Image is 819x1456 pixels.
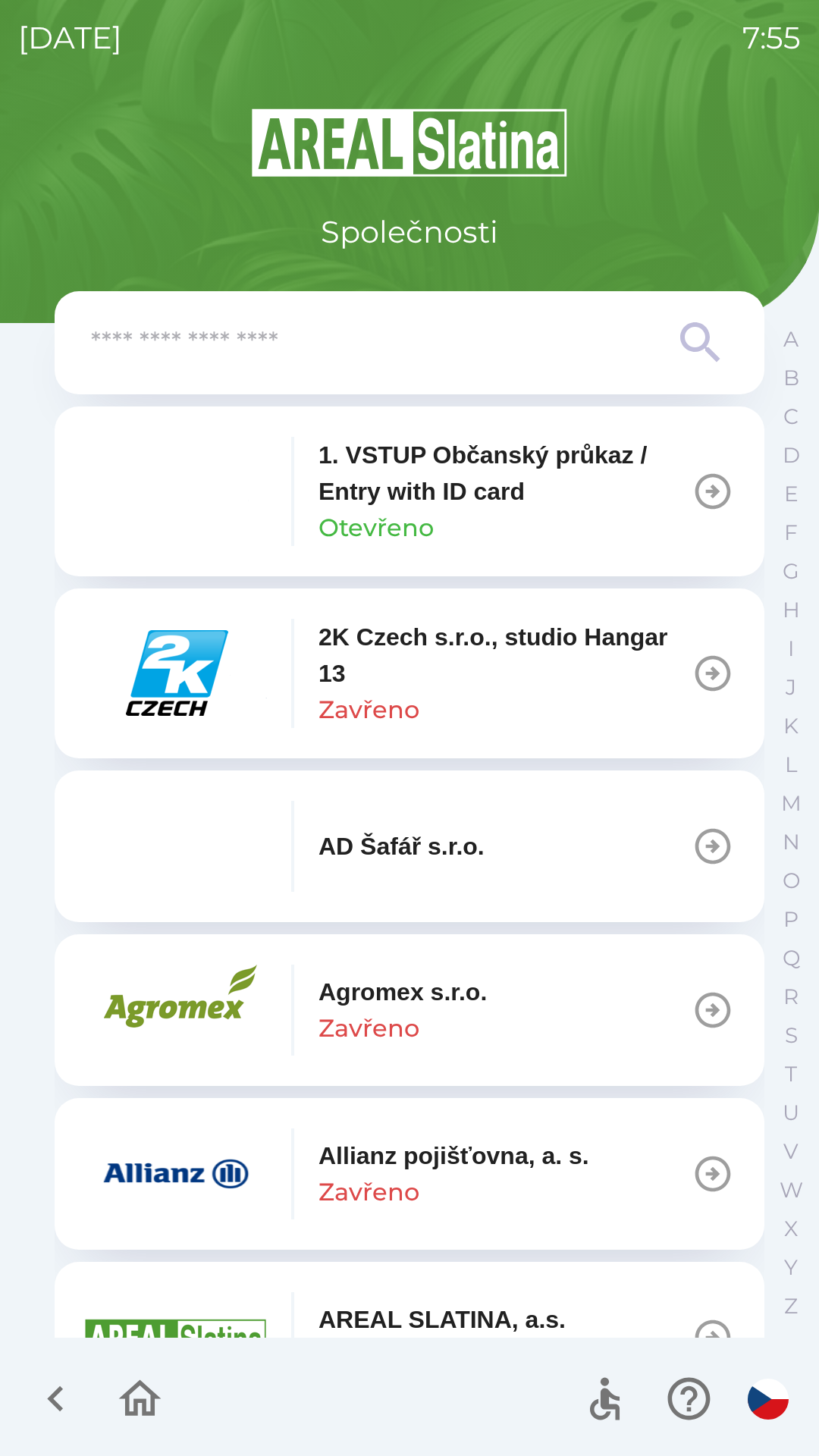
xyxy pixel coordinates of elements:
[55,1262,764,1414] button: AREAL SLATINA, a.s.Otevřeno
[772,939,810,977] button: Q
[783,945,800,971] p: Q
[772,397,810,436] button: C
[85,965,267,1056] img: 33c739ec-f83b-42c3-a534-7980a31bd9ae.png
[772,1287,810,1326] button: Z
[772,1132,810,1171] button: V
[55,406,764,576] button: 1. VSTUP Občanský průkaz / Entry with ID cardOtevřeno
[772,668,810,707] button: J
[772,359,810,397] button: B
[784,1254,798,1281] p: Y
[783,829,800,855] p: N
[85,446,267,537] img: 79c93659-7a2c-460d-85f3-2630f0b529cc.png
[772,1210,810,1248] button: X
[783,984,799,1010] p: R
[318,1137,589,1174] p: Allianz pojišťovna, a. s.
[772,784,810,823] button: M
[55,770,764,922] button: AD Šafář s.r.o.
[772,513,810,552] button: F
[318,619,692,692] p: 2K Czech s.r.o., studio Hangar 13
[85,628,267,719] img: 46855577-05aa-44e5-9e88-426d6f140dc0.png
[785,1022,798,1049] p: S
[772,861,810,900] button: O
[772,823,810,861] button: N
[55,588,764,758] button: 2K Czech s.r.o., studio Hangar 13Zavřeno
[783,597,800,623] p: H
[783,442,800,469] p: D
[785,1061,797,1087] p: T
[55,1098,764,1250] button: Allianz pojišťovna, a. s.Zavřeno
[85,1292,267,1383] img: aad3f322-fb90-43a2-be23-5ead3ef36ce5.png
[318,1010,419,1046] p: Zavřeno
[318,437,692,510] p: 1. VSTUP Občanský průkaz / Entry with ID card
[784,1216,798,1242] p: X
[318,510,434,546] p: Otevřeno
[783,868,800,894] p: O
[783,365,799,391] p: B
[85,801,267,892] img: fe4c8044-c89c-4fb5-bacd-c2622eeca7e4.png
[772,707,810,745] button: K
[780,1177,803,1203] p: W
[783,906,799,933] p: P
[318,1174,419,1210] p: Zavřeno
[772,591,810,629] button: H
[783,713,799,739] p: K
[55,934,764,1086] button: Agromex s.r.o.Zavřeno
[781,790,802,817] p: M
[772,1171,810,1210] button: W
[772,977,810,1016] button: R
[772,475,810,513] button: E
[772,1016,810,1055] button: S
[783,403,799,430] p: C
[318,974,487,1010] p: Agromex s.r.o.
[783,1138,799,1165] p: V
[788,635,794,662] p: I
[772,629,810,668] button: I
[786,674,796,701] p: J
[55,106,764,179] img: Logo
[772,1094,810,1132] button: U
[772,552,810,591] button: G
[772,745,810,784] button: L
[784,1293,798,1319] p: Z
[784,481,799,507] p: E
[785,752,797,778] p: L
[18,15,122,61] p: [DATE]
[783,558,799,585] p: G
[772,900,810,939] button: P
[772,1248,810,1287] button: Y
[321,209,498,255] p: Společnosti
[772,436,810,475] button: D
[783,1100,799,1126] p: U
[85,1128,267,1219] img: f3415073-8ef0-49a2-9816-fbbc8a42d535.png
[742,15,801,61] p: 7:55
[318,1301,566,1338] p: AREAL SLATINA, a.s.
[318,828,485,864] p: AD Šafář s.r.o.
[318,692,419,728] p: Zavřeno
[772,320,810,359] button: A
[772,1055,810,1094] button: T
[783,326,799,353] p: A
[748,1379,789,1420] img: cs flag
[784,519,798,546] p: F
